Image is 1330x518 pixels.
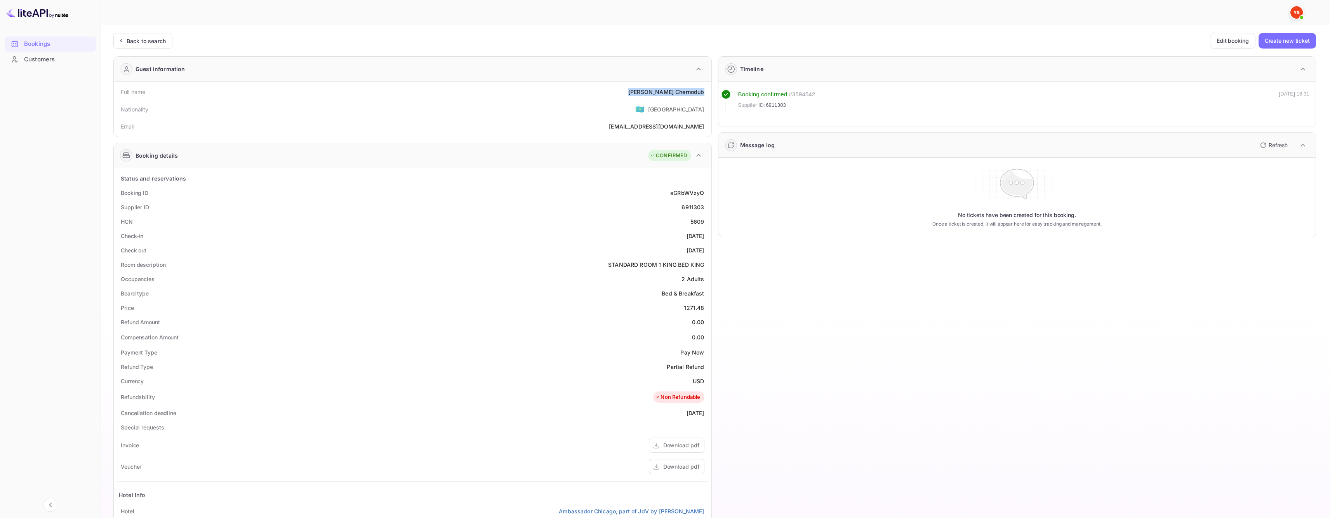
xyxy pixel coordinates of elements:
[738,101,765,109] span: Supplier ID:
[121,217,133,226] div: HCN
[121,409,176,417] div: Cancellation deadline
[740,141,775,149] div: Message log
[136,65,185,73] div: Guest information
[958,211,1076,219] p: No tickets have been created for this booking.
[121,122,134,130] div: Email
[663,441,699,449] div: Download pdf
[6,6,68,19] img: LiteAPI logo
[1279,90,1309,113] div: [DATE] 16:31
[628,88,704,96] div: [PERSON_NAME] Chernodub
[121,261,165,269] div: Room description
[687,246,704,254] div: [DATE]
[43,498,57,512] button: Collapse navigation
[121,232,143,240] div: Check-in
[684,304,704,312] div: 1271.48
[662,289,704,297] div: Bed & Breakfast
[608,261,704,269] div: STANDARD ROOM 1 KING BED KING
[682,203,704,211] div: 6911303
[121,105,149,113] div: Nationality
[121,333,179,341] div: Compensation Amount
[121,507,134,515] div: Hotel
[789,90,815,99] div: # 3594542
[119,491,146,499] div: Hotel Info
[121,88,145,96] div: Full name
[692,318,704,326] div: 0.00
[121,348,157,356] div: Payment Type
[1210,33,1255,49] button: Edit booking
[121,462,141,471] div: Voucher
[121,393,155,401] div: Refundability
[738,90,788,99] div: Booking confirmed
[680,348,704,356] div: Pay Now
[1269,141,1288,149] p: Refresh
[1290,6,1303,19] img: Yandex Support
[127,37,166,45] div: Back to search
[682,275,704,283] div: 2 Adults
[655,393,700,401] div: Non Refundable
[121,423,164,431] div: Special requests
[650,152,687,160] div: CONFIRMED
[740,65,763,73] div: Timeline
[121,377,144,385] div: Currency
[5,37,96,51] a: Bookings
[121,203,149,211] div: Supplier ID
[692,333,704,341] div: 0.00
[121,174,186,183] div: Status and reservations
[121,318,160,326] div: Refund Amount
[667,363,704,371] div: Partial Refund
[136,151,178,160] div: Booking details
[663,462,699,471] div: Download pdf
[24,55,92,64] div: Customers
[121,246,146,254] div: Check out
[635,102,644,116] span: United States
[693,377,704,385] div: USD
[121,189,148,197] div: Booking ID
[5,37,96,52] div: Bookings
[5,52,96,67] div: Customers
[687,409,704,417] div: [DATE]
[648,105,704,113] div: [GEOGRAPHIC_DATA]
[121,275,155,283] div: Occupancies
[670,189,704,197] div: sGRbWVzyQ
[1259,33,1316,49] button: Create new ticket
[24,40,92,49] div: Bookings
[121,304,134,312] div: Price
[609,122,704,130] div: [EMAIL_ADDRESS][DOMAIN_NAME]
[121,363,153,371] div: Refund Type
[687,232,704,240] div: [DATE]
[690,217,704,226] div: 5609
[766,101,786,109] span: 6911303
[121,441,139,449] div: Invoice
[121,289,149,297] div: Board type
[854,221,1179,228] p: Once a ticket is created, it will appear here for easy tracking and management.
[5,52,96,66] a: Customers
[1255,139,1291,151] button: Refresh
[559,507,704,515] a: Ambassador Chicago, part of JdV by [PERSON_NAME]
